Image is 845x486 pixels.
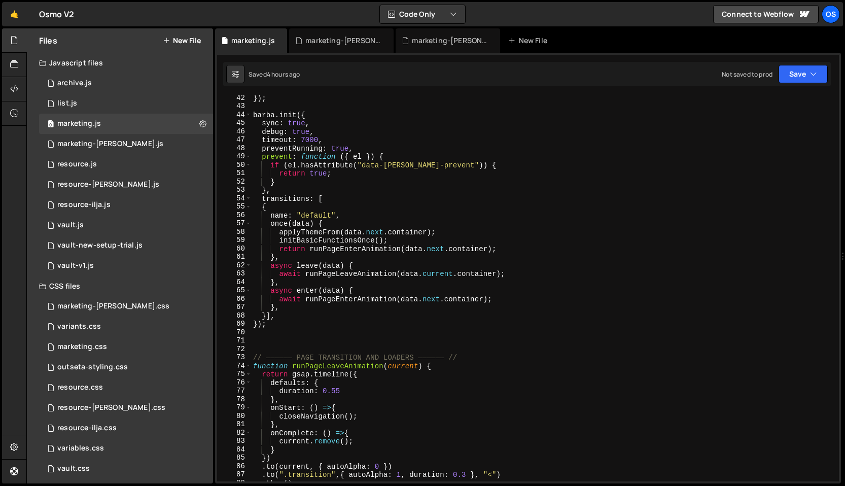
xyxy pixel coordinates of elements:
div: 42 [217,94,252,102]
div: list.js [57,99,77,108]
div: 16596/45132.js [39,256,213,276]
div: 73 [217,353,252,362]
div: 63 [217,269,252,278]
div: resource-ilja.js [57,200,111,210]
div: 83 [217,437,252,445]
div: 45 [217,119,252,127]
div: 16596/46210.js [39,73,213,93]
h2: Files [39,35,57,46]
div: 16596/46284.css [39,296,213,317]
div: marketing.css [57,342,107,352]
button: Code Only [380,5,465,23]
div: 47 [217,135,252,144]
div: vault-v1.js [57,261,94,270]
div: 16596/45424.js [39,134,213,154]
div: 46 [217,127,252,136]
div: 72 [217,345,252,354]
div: 16596/45153.css [39,459,213,479]
span: 0 [48,121,54,129]
div: 16596/45156.css [39,357,213,377]
div: resource-[PERSON_NAME].css [57,403,165,412]
div: Saved [249,70,300,79]
div: 16596/46194.js [39,175,213,195]
div: 55 [217,202,252,211]
div: marketing-[PERSON_NAME].js [412,36,488,46]
div: 16596/46199.css [39,377,213,398]
div: 16596/46196.css [39,398,213,418]
div: 79 [217,403,252,412]
div: 80 [217,412,252,421]
div: CSS files [27,276,213,296]
div: 68 [217,311,252,320]
div: marketing.js [57,119,101,128]
div: 62 [217,261,252,270]
div: 86 [217,462,252,471]
div: 58 [217,228,252,236]
div: marketing.js [231,36,275,46]
div: 67 [217,303,252,311]
div: 50 [217,161,252,169]
div: marketing-[PERSON_NAME].css [305,36,381,46]
div: 57 [217,219,252,228]
div: 52 [217,178,252,186]
div: 82 [217,429,252,437]
div: 44 [217,111,252,119]
div: resource.css [57,383,103,392]
div: 60 [217,245,252,253]
div: 49 [217,152,252,161]
div: Osmo V2 [39,8,74,20]
div: 75 [217,370,252,378]
div: 71 [217,336,252,345]
div: 51 [217,169,252,178]
button: Save [779,65,828,83]
div: Not saved to prod [722,70,772,79]
div: 77 [217,387,252,395]
div: 66 [217,295,252,303]
div: 59 [217,236,252,245]
div: 54 [217,194,252,203]
div: 16596/46195.js [39,195,213,215]
div: 16596/45511.css [39,317,213,337]
div: marketing-[PERSON_NAME].js [57,140,163,149]
div: 69 [217,320,252,328]
div: 84 [217,445,252,454]
div: 74 [217,362,252,370]
div: 76 [217,378,252,387]
button: New File [163,37,201,45]
div: 16596/46183.js [39,154,213,175]
div: 16596/45446.css [39,337,213,357]
div: vault.css [57,464,90,473]
div: variants.css [57,322,101,331]
a: 🤙 [2,2,27,26]
a: Os [822,5,840,23]
div: variables.css [57,444,104,453]
div: 70 [217,328,252,337]
div: vault-new-setup-trial.js [57,241,143,250]
div: 85 [217,454,252,462]
div: 78 [217,395,252,404]
div: archive.js [57,79,92,88]
div: 61 [217,253,252,261]
div: 16596/46198.css [39,418,213,438]
div: resource-[PERSON_NAME].js [57,180,159,189]
div: 53 [217,186,252,194]
div: 81 [217,420,252,429]
div: 16596/45422.js [39,114,213,134]
div: 87 [217,470,252,479]
div: 65 [217,286,252,295]
div: marketing-[PERSON_NAME].css [57,302,169,311]
div: 16596/45151.js [39,93,213,114]
div: 56 [217,211,252,220]
div: Javascript files [27,53,213,73]
div: 43 [217,102,252,111]
div: 64 [217,278,252,287]
div: 4 hours ago [267,70,300,79]
div: 16596/45154.css [39,438,213,459]
div: outseta-styling.css [57,363,128,372]
div: New File [508,36,551,46]
a: Connect to Webflow [713,5,819,23]
div: vault.js [57,221,84,230]
div: resource.js [57,160,97,169]
div: 16596/45133.js [39,215,213,235]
